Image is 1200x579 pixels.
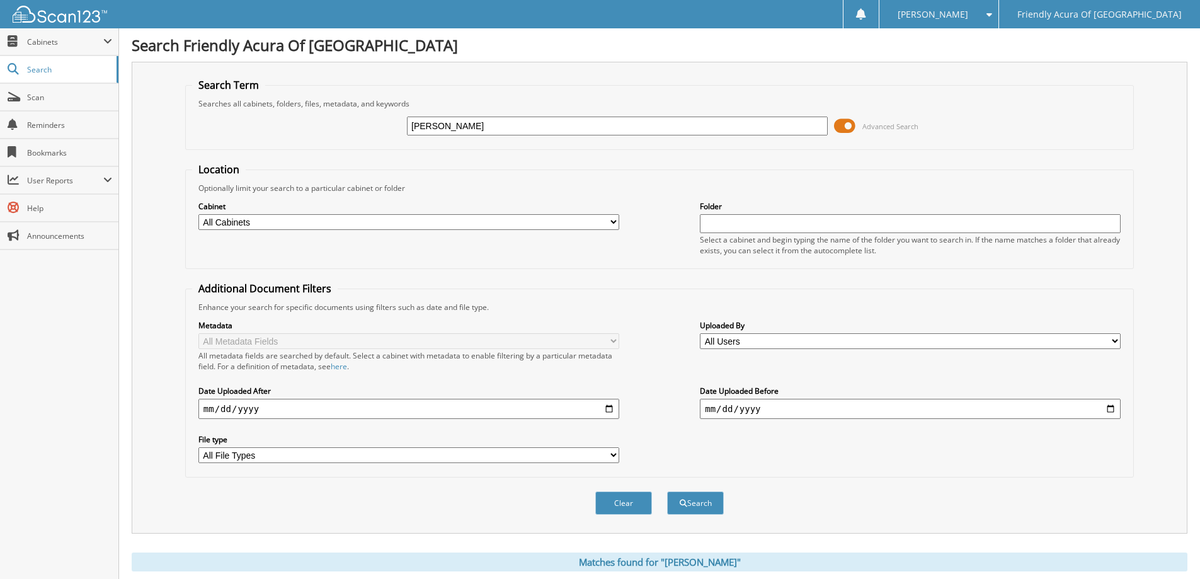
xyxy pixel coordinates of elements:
[27,231,112,241] span: Announcements
[27,175,103,186] span: User Reports
[198,350,619,372] div: All metadata fields are searched by default. Select a cabinet with metadata to enable filtering b...
[132,553,1187,571] div: Matches found for "[PERSON_NAME]"
[192,78,265,92] legend: Search Term
[132,35,1187,55] h1: Search Friendly Acura Of [GEOGRAPHIC_DATA]
[198,320,619,331] label: Metadata
[198,399,619,419] input: start
[192,98,1127,109] div: Searches all cabinets, folders, files, metadata, and keywords
[700,234,1121,256] div: Select a cabinet and begin typing the name of the folder you want to search in. If the name match...
[192,302,1127,312] div: Enhance your search for specific documents using filters such as date and file type.
[27,120,112,130] span: Reminders
[331,361,347,372] a: here
[13,6,107,23] img: scan123-logo-white.svg
[27,203,112,214] span: Help
[27,147,112,158] span: Bookmarks
[700,320,1121,331] label: Uploaded By
[192,163,246,176] legend: Location
[198,386,619,396] label: Date Uploaded After
[862,122,918,131] span: Advanced Search
[667,491,724,515] button: Search
[198,201,619,212] label: Cabinet
[1017,11,1182,18] span: Friendly Acura Of [GEOGRAPHIC_DATA]
[27,64,110,75] span: Search
[595,491,652,515] button: Clear
[700,399,1121,419] input: end
[898,11,968,18] span: [PERSON_NAME]
[27,37,103,47] span: Cabinets
[27,92,112,103] span: Scan
[198,434,619,445] label: File type
[192,183,1127,193] div: Optionally limit your search to a particular cabinet or folder
[700,386,1121,396] label: Date Uploaded Before
[700,201,1121,212] label: Folder
[192,282,338,295] legend: Additional Document Filters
